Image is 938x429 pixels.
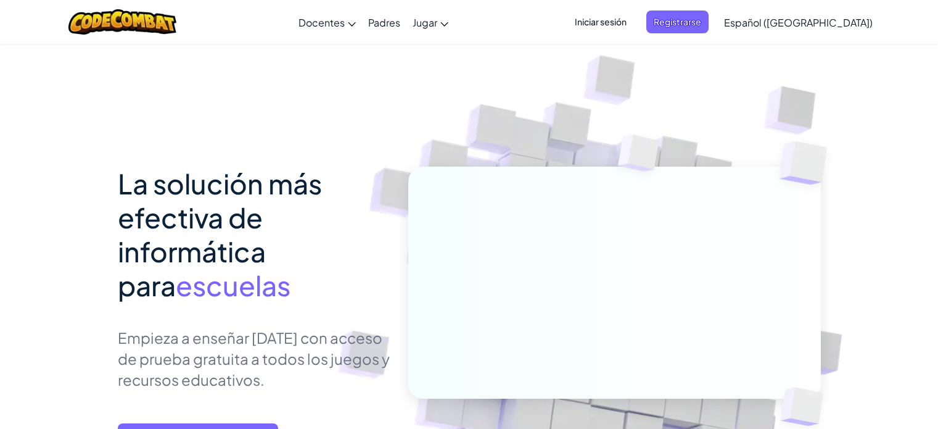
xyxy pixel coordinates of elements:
[362,6,406,39] a: Padres
[594,110,683,202] img: Overlap cubes
[298,16,345,29] span: Docentes
[406,6,455,39] a: Jugar
[292,6,362,39] a: Docentes
[755,111,862,215] img: Overlap cubes
[567,10,634,33] button: Iniciar sesión
[118,327,390,390] p: Empieza a enseñar [DATE] con acceso de prueba gratuita a todos los juegos y recursos educativos.
[724,16,873,29] span: Español ([GEOGRAPHIC_DATA])
[118,166,322,302] span: La solución más efectiva de informática para
[718,6,879,39] a: Español ([GEOGRAPHIC_DATA])
[646,10,709,33] button: Registrarse
[68,9,176,35] img: CodeCombat logo
[413,16,437,29] span: Jugar
[176,268,290,302] span: escuelas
